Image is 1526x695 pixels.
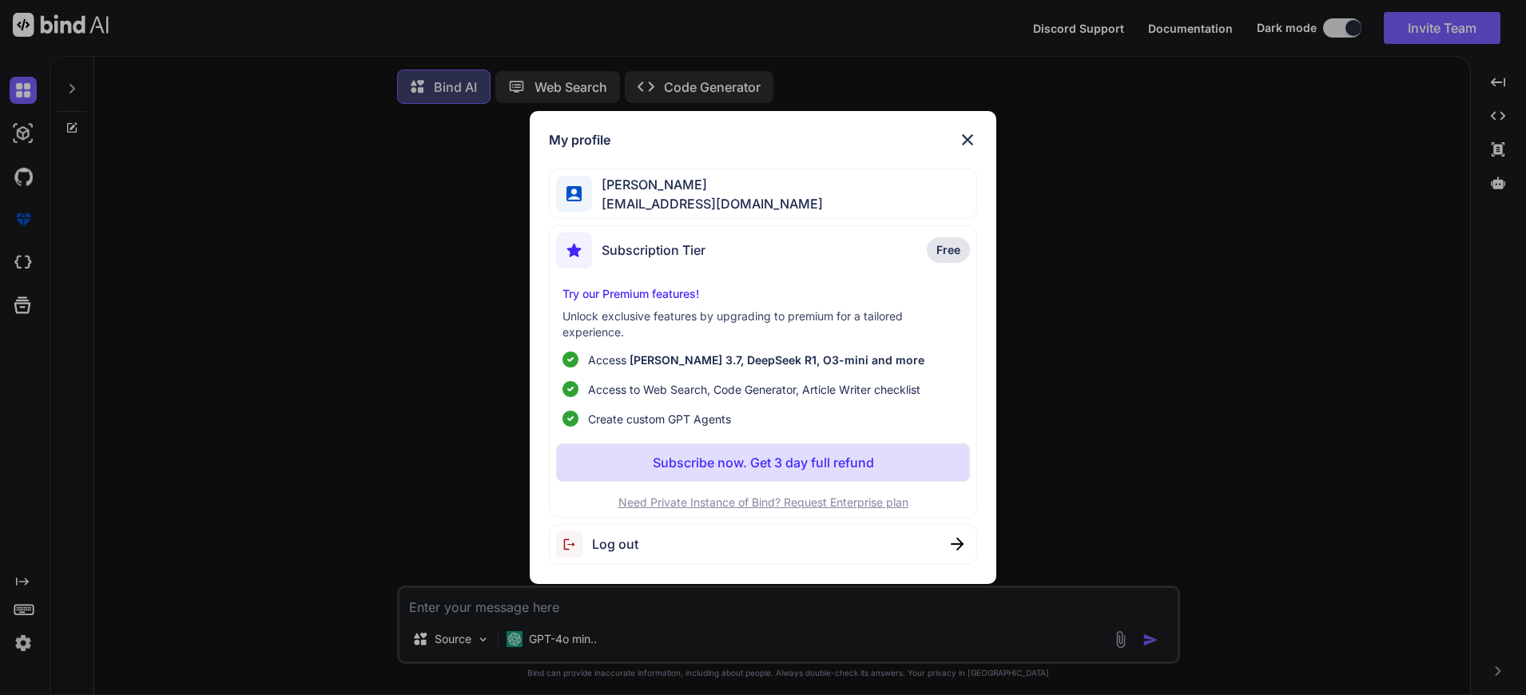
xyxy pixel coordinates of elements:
p: Need Private Instance of Bind? Request Enterprise plan [556,494,970,510]
img: checklist [562,351,578,367]
span: Free [936,242,960,258]
button: Subscribe now. Get 3 day full refund [556,443,970,482]
span: [PERSON_NAME] 3.7, DeepSeek R1, O3-mini and more [630,353,924,367]
span: [PERSON_NAME] [592,175,823,194]
span: Create custom GPT Agents [588,411,731,427]
p: Unlock exclusive features by upgrading to premium for a tailored experience. [562,308,964,340]
p: Access [588,351,924,368]
h1: My profile [549,130,610,149]
img: subscription [556,232,592,268]
img: close [958,130,977,149]
span: Log out [592,534,638,554]
p: Subscribe now. Get 3 day full refund [653,453,874,472]
p: Try our Premium features! [562,286,964,302]
img: checklist [562,381,578,397]
span: Access to Web Search, Code Generator, Article Writer checklist [588,381,920,398]
img: profile [566,186,582,201]
img: logout [556,531,592,558]
img: close [951,538,964,550]
span: [EMAIL_ADDRESS][DOMAIN_NAME] [592,194,823,213]
img: checklist [562,411,578,427]
span: Subscription Tier [602,240,705,260]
